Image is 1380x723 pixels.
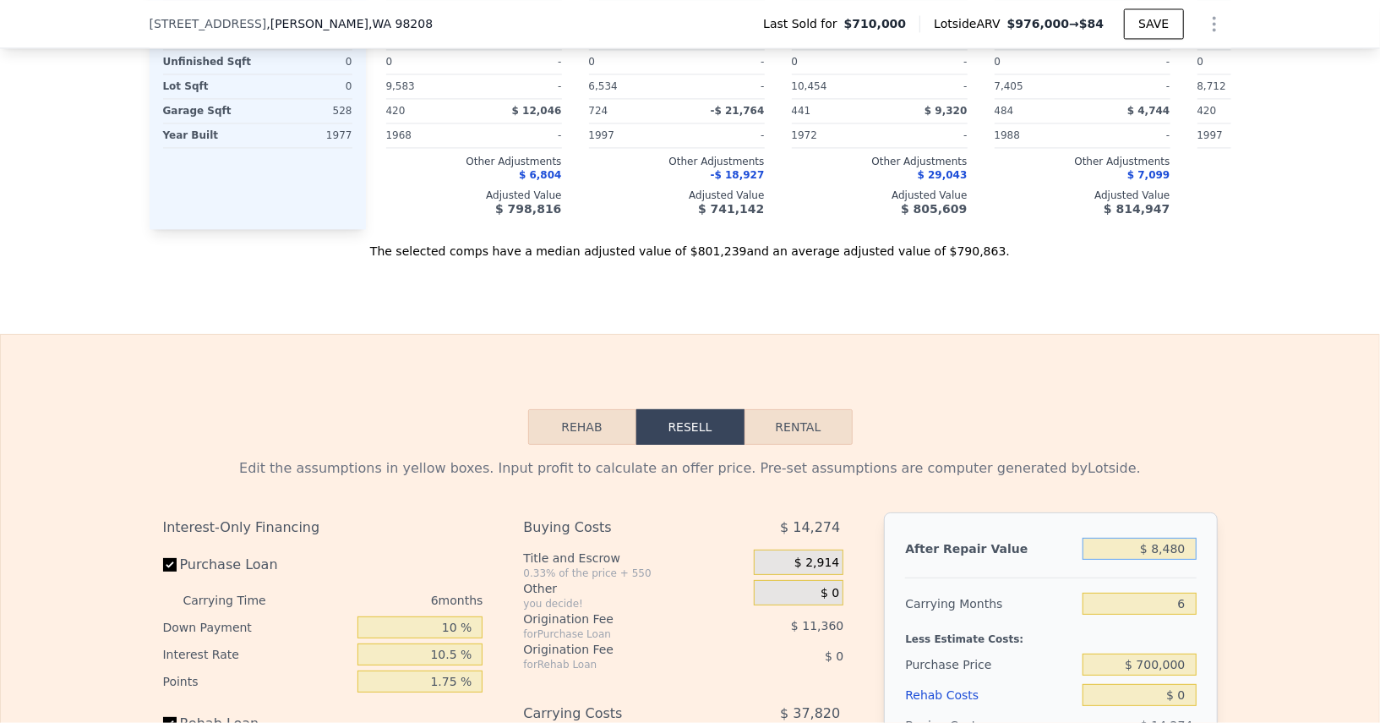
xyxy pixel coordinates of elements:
div: 528 [261,99,352,123]
span: 0 [792,56,799,68]
span: 8,712 [1197,80,1226,92]
span: 6,534 [589,80,618,92]
span: $ 741,142 [698,202,764,216]
span: 724 [589,105,608,117]
span: $ 814,947 [1104,202,1170,216]
span: $ 805,609 [901,202,967,216]
span: $ 9,320 [925,105,967,117]
div: Purchase Price [905,649,1076,680]
span: , [PERSON_NAME] [266,15,433,32]
span: $ 11,360 [791,619,843,633]
div: 1997 [589,123,674,147]
input: Purchase Loan [163,558,177,572]
span: $ 2,914 [794,556,839,571]
span: $976,000 [1007,17,1070,30]
span: 0 [386,56,393,68]
div: Year Built [163,123,254,147]
button: Resell [636,409,745,445]
div: - [883,74,968,98]
span: $ 12,046 [512,105,562,117]
span: $ 29,043 [918,169,968,181]
div: Down Payment [163,614,352,641]
div: - [883,50,968,74]
button: Rental [745,409,853,445]
div: you decide! [523,597,747,611]
div: Less Estimate Costs: [905,619,1196,649]
div: 1997 [1197,123,1282,147]
div: - [883,123,968,147]
span: → [1007,15,1104,32]
div: Other Adjustments [589,155,765,168]
div: - [1086,74,1170,98]
span: $ 4,744 [1127,105,1170,117]
div: Unfinished Sqft [163,50,254,74]
span: 10,454 [792,80,827,92]
span: $84 [1079,17,1104,30]
span: -$ 21,764 [711,105,765,117]
div: Origination Fee [523,641,712,658]
div: Rehab Costs [905,680,1076,710]
div: Title and Escrow [523,550,747,567]
div: - [477,74,562,98]
div: The selected comps have a median adjusted value of $801,239 and an average adjusted value of $790... [150,229,1231,260]
div: - [477,123,562,147]
div: Other Adjustments [792,155,968,168]
span: , WA 98208 [368,17,433,30]
div: 0 [261,74,352,98]
div: Points [163,668,352,695]
span: 7,405 [995,80,1023,92]
span: Last Sold for [763,15,844,32]
div: Buying Costs [523,512,712,543]
span: $710,000 [844,15,907,32]
span: 420 [1197,105,1217,117]
span: $ 798,816 [495,202,561,216]
div: for Purchase Loan [523,627,712,641]
div: Adjusted Value [589,189,765,202]
div: - [680,123,765,147]
div: Other Adjustments [386,155,562,168]
div: Adjusted Value [386,189,562,202]
span: -$ 18,927 [711,169,765,181]
div: - [680,50,765,74]
div: Carrying Months [905,589,1076,619]
div: Lot Sqft [163,74,254,98]
div: 0 [261,50,352,74]
div: Interest-Only Financing [163,512,483,543]
span: 0 [1197,56,1204,68]
button: Show Options [1197,7,1231,41]
span: 420 [386,105,406,117]
div: Adjusted Value [1197,189,1373,202]
span: $ 0 [825,649,843,663]
span: $ 14,274 [780,512,840,543]
div: Adjusted Value [995,189,1170,202]
span: [STREET_ADDRESS] [150,15,267,32]
div: - [477,50,562,74]
div: After Repair Value [905,534,1076,564]
div: Origination Fee [523,611,712,627]
span: $ 7,099 [1127,169,1170,181]
div: - [1086,50,1170,74]
span: 0 [589,56,596,68]
div: for Rehab Loan [523,658,712,671]
div: Carrying Time [183,587,293,614]
span: Lotside ARV [934,15,1006,32]
button: SAVE [1124,8,1183,39]
div: 1972 [792,123,876,147]
span: 9,583 [386,80,415,92]
div: - [1086,123,1170,147]
button: Rehab [528,409,636,445]
div: 6 months [300,587,483,614]
div: Edit the assumptions in yellow boxes. Input profit to calculate an offer price. Pre-set assumptio... [163,458,1218,479]
div: 1968 [386,123,471,147]
span: 441 [792,105,811,117]
span: $ 6,804 [519,169,561,181]
div: - [680,74,765,98]
div: Adjusted Value [792,189,968,202]
div: Other Adjustments [995,155,1170,168]
div: 1977 [261,123,352,147]
div: Interest Rate [163,641,352,668]
span: 0 [995,56,1001,68]
div: Other [523,580,747,597]
div: 0.33% of the price + 550 [523,567,747,580]
div: 1988 [995,123,1079,147]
